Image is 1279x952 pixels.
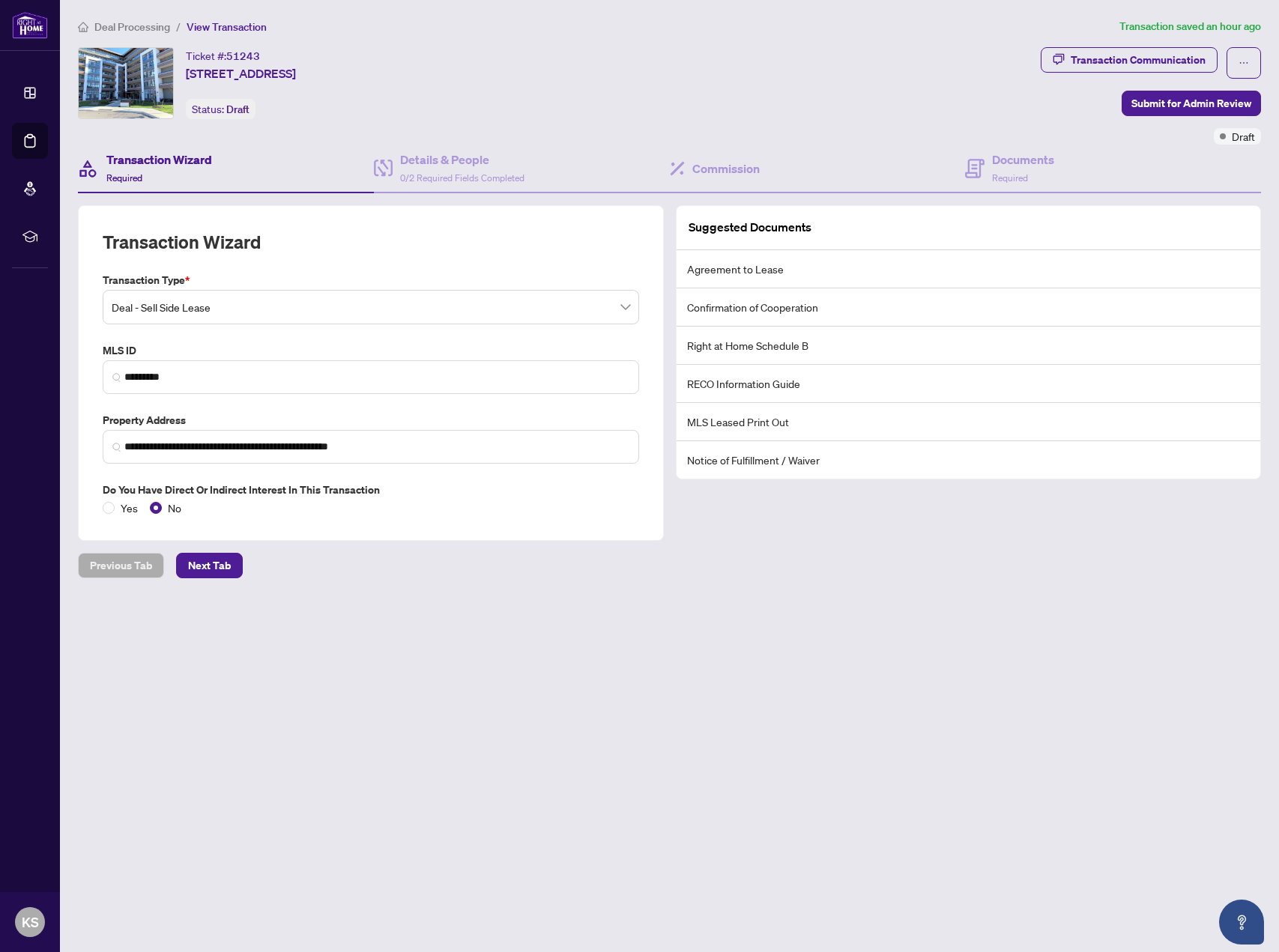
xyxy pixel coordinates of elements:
span: 51243 [226,49,260,63]
li: / [176,18,181,35]
span: ellipsis [1239,58,1249,68]
span: [STREET_ADDRESS] [186,64,296,82]
span: Draft [226,103,250,116]
button: Next Tab [176,553,243,578]
article: Transaction saved an hour ago [1119,18,1261,35]
h4: Commission [692,160,760,178]
span: KS [22,912,39,933]
span: View Transaction [187,20,267,34]
h4: Transaction Wizard [106,151,212,169]
img: search_icon [112,373,121,382]
h4: Details & People [400,151,524,169]
button: Previous Tab [78,553,164,578]
img: IMG-W12304642_1.jpg [79,48,173,118]
span: Yes [115,500,144,516]
div: Status: [186,99,256,119]
label: Property Address [103,412,639,428]
label: Do you have direct or indirect interest in this transaction [103,482,639,498]
button: Open asap [1219,900,1264,945]
li: Confirmation of Cooperation [677,288,1261,327]
article: Suggested Documents [689,218,811,237]
span: No [162,500,187,516]
label: MLS ID [103,342,639,359]
button: Submit for Admin Review [1122,91,1261,116]
span: Required [106,172,142,184]
button: Transaction Communication [1041,47,1218,73]
span: Deal Processing [94,20,170,34]
div: Transaction Communication [1071,48,1206,72]
span: Required [992,172,1028,184]
span: Deal - Sell Side Lease [112,293,630,321]
span: home [78,22,88,32]
span: Next Tab [188,554,231,577]
li: Agreement to Lease [677,250,1261,288]
span: Draft [1232,128,1255,145]
span: 0/2 Required Fields Completed [400,172,524,184]
li: Notice of Fulfillment / Waiver [677,441,1261,479]
li: MLS Leased Print Out [677,403,1261,441]
span: Submit for Admin Review [1131,91,1251,115]
label: Transaction Type [103,272,639,288]
h4: Documents [992,151,1054,169]
div: Ticket #: [186,47,260,64]
img: logo [12,11,48,39]
li: Right at Home Schedule B [677,327,1261,365]
li: RECO Information Guide [677,365,1261,403]
img: search_icon [112,443,121,452]
h2: Transaction Wizard [103,230,261,254]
